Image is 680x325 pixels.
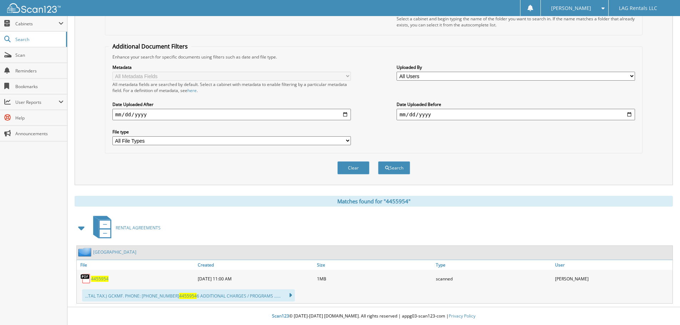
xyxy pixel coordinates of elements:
span: LAG Rentals LLC [619,6,657,10]
div: scanned [434,271,553,286]
iframe: Chat Widget [644,291,680,325]
button: Search [378,161,410,174]
div: ...TAL TAX.) GCKMF. PHONE: [PHONE_NUMBER] 6 ADDITIONAL CHARGES / PROGRAMS ...... [82,289,295,301]
div: [DATE] 11:00 AM [196,271,315,286]
a: Type [434,260,553,270]
div: Enhance your search for specific documents using filters such as date and file type. [109,54,639,60]
span: RENTAL AGREEMENTS [116,225,161,231]
span: [PERSON_NAME] [551,6,591,10]
div: All metadata fields are searched by default. Select a cabinet with metadata to enable filtering b... [112,81,351,93]
img: folder2.png [78,248,93,257]
div: © [DATE]-[DATE] [DOMAIN_NAME]. All rights reserved | appg03-scan123-com | [67,308,680,325]
a: Size [315,260,434,270]
a: 4455954 [91,276,109,282]
a: File [77,260,196,270]
div: Matches found for "4455954" [75,196,673,207]
div: [PERSON_NAME] [553,271,673,286]
input: start [112,109,351,120]
label: Uploaded By [397,64,635,70]
legend: Additional Document Filters [109,42,191,50]
span: Cabinets [15,21,59,27]
span: Announcements [15,131,64,137]
div: Select a cabinet and begin typing the name of the folder you want to search in. If the name match... [397,16,635,28]
label: File type [112,129,351,135]
a: RENTAL AGREEMENTS [89,214,161,242]
span: Scan [15,52,64,58]
span: 4455954 [179,293,197,299]
a: [GEOGRAPHIC_DATA] [93,249,136,255]
div: 1MB [315,271,434,286]
img: PDF.png [80,273,91,284]
img: scan123-logo-white.svg [7,3,61,13]
label: Date Uploaded Before [397,101,635,107]
label: Metadata [112,64,351,70]
a: Privacy Policy [449,313,475,319]
button: Clear [337,161,369,174]
a: here [187,87,197,93]
span: Scan123 [272,313,289,319]
a: Created [196,260,315,270]
span: Help [15,115,64,121]
span: Search [15,36,62,42]
span: Bookmarks [15,83,64,90]
input: end [397,109,635,120]
a: User [553,260,673,270]
label: Date Uploaded After [112,101,351,107]
span: User Reports [15,99,59,105]
span: Reminders [15,68,64,74]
